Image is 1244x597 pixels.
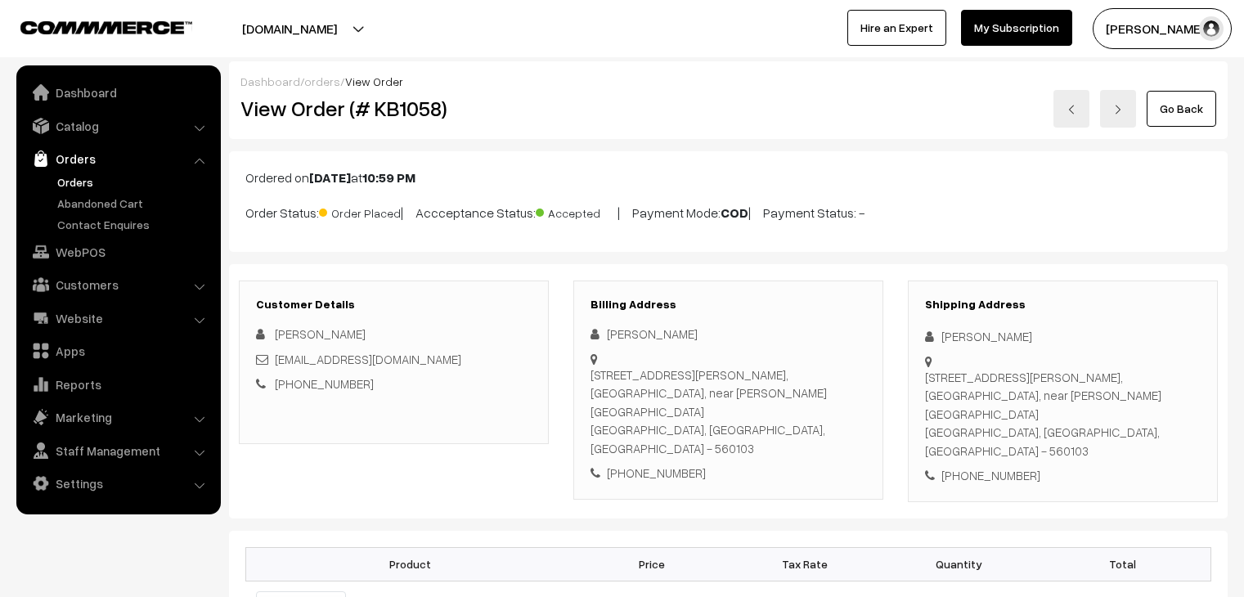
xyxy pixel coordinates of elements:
a: orders [304,74,340,88]
img: right-arrow.png [1113,105,1123,114]
th: Tax Rate [728,547,882,581]
button: [DOMAIN_NAME] [185,8,394,49]
a: Orders [53,173,215,191]
span: Order Placed [319,200,401,222]
th: Price [575,547,729,581]
b: COD [721,204,748,221]
a: Orders [20,144,215,173]
button: [PERSON_NAME]… [1093,8,1232,49]
span: View Order [345,74,403,88]
a: Staff Management [20,436,215,465]
a: Contact Enquires [53,216,215,233]
img: left-arrow.png [1067,105,1076,114]
a: Dashboard [240,74,300,88]
a: COMMMERCE [20,16,164,36]
a: Apps [20,336,215,366]
a: Dashboard [20,78,215,107]
a: [PHONE_NUMBER] [275,376,374,391]
a: Hire an Expert [847,10,946,46]
div: [PERSON_NAME] [591,325,866,343]
p: Ordered on at [245,168,1211,187]
a: My Subscription [961,10,1072,46]
a: Customers [20,270,215,299]
span: Accepted [536,200,618,222]
a: Website [20,303,215,333]
a: Reports [20,370,215,399]
b: 10:59 PM [362,169,415,186]
a: Abandoned Cart [53,195,215,212]
h3: Billing Address [591,298,866,312]
a: Marketing [20,402,215,432]
img: COMMMERCE [20,21,192,34]
a: Catalog [20,111,215,141]
span: [PERSON_NAME] [275,326,366,341]
div: [STREET_ADDRESS][PERSON_NAME], [GEOGRAPHIC_DATA], near [PERSON_NAME][GEOGRAPHIC_DATA] [GEOGRAPHIC... [591,366,866,458]
h2: View Order (# KB1058) [240,96,550,121]
div: [PHONE_NUMBER] [925,466,1201,485]
p: Order Status: | Accceptance Status: | Payment Mode: | Payment Status: - [245,200,1211,222]
th: Quantity [882,547,1035,581]
th: Product [246,547,575,581]
a: WebPOS [20,237,215,267]
div: [PERSON_NAME] [925,327,1201,346]
a: [EMAIL_ADDRESS][DOMAIN_NAME] [275,352,461,366]
th: Total [1035,547,1211,581]
img: user [1199,16,1224,41]
div: [STREET_ADDRESS][PERSON_NAME], [GEOGRAPHIC_DATA], near [PERSON_NAME][GEOGRAPHIC_DATA] [GEOGRAPHIC... [925,368,1201,460]
h3: Customer Details [256,298,532,312]
div: [PHONE_NUMBER] [591,464,866,483]
div: / / [240,73,1216,90]
h3: Shipping Address [925,298,1201,312]
a: Go Back [1147,91,1216,127]
b: [DATE] [309,169,351,186]
a: Settings [20,469,215,498]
